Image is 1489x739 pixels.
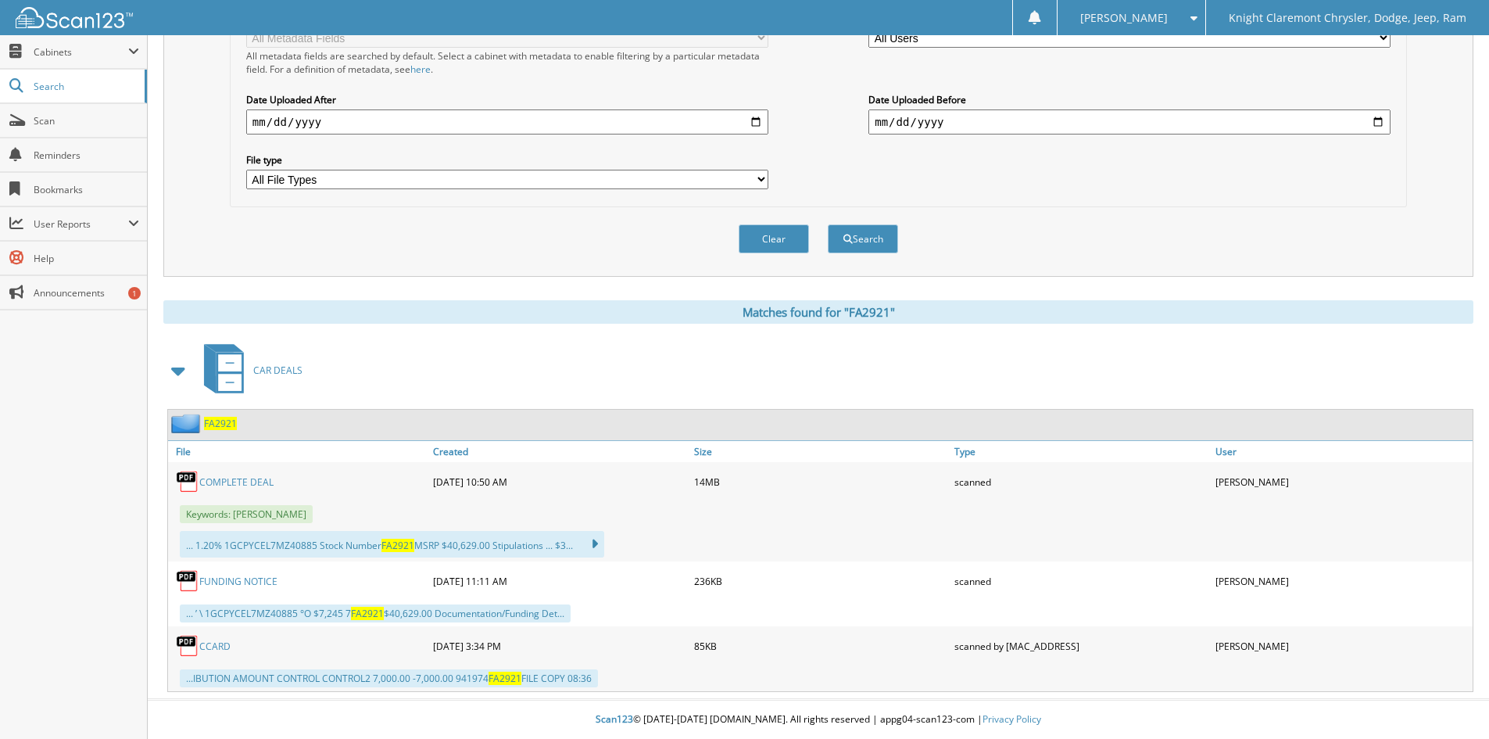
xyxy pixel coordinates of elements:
[34,114,139,127] span: Scan
[176,634,199,658] img: PDF.png
[739,224,809,253] button: Clear
[204,417,237,430] a: FA2921
[1229,13,1466,23] span: Knight Claremont Chrysler, Dodge, Jeep, Ram
[429,466,690,497] div: [DATE] 10:50 AM
[246,49,768,76] div: All metadata fields are searched by default. Select a cabinet with metadata to enable filtering b...
[690,565,951,597] div: 236KB
[1212,565,1473,597] div: [PERSON_NAME]
[253,364,302,377] span: CAR DEALS
[246,153,768,167] label: File type
[199,640,231,653] a: CCARD
[381,539,414,552] span: FA2921
[195,339,302,401] a: CAR DEALS
[34,286,139,300] span: Announcements
[1212,441,1473,462] a: User
[34,149,139,162] span: Reminders
[180,531,604,558] div: ... 1.20% 1GCPYCEL7MZ40885 Stock Number MSRP $40,629.00 Stipulations ... $3...
[690,441,951,462] a: Size
[950,466,1212,497] div: scanned
[1212,630,1473,662] div: [PERSON_NAME]
[690,466,951,497] div: 14MB
[246,93,768,106] label: Date Uploaded After
[163,300,1473,324] div: Matches found for "FA2921"
[1212,466,1473,497] div: [PERSON_NAME]
[199,475,274,489] a: COMPLETE DEAL
[180,505,313,523] span: Keywords: [PERSON_NAME]
[34,45,128,59] span: Cabinets
[429,630,690,662] div: [DATE] 3:34 PM
[868,109,1391,135] input: end
[180,604,571,622] div: ... ’ \ 1GCPYCEL7MZ40885 °O $7,245 7 $40,629.00 Documentation/Funding Det...
[246,109,768,135] input: start
[868,93,1391,106] label: Date Uploaded Before
[34,183,139,196] span: Bookmarks
[351,607,384,620] span: FA2921
[148,701,1489,739] div: © [DATE]-[DATE] [DOMAIN_NAME]. All rights reserved | appg04-scan123-com |
[410,63,431,76] a: here
[176,470,199,493] img: PDF.png
[429,565,690,597] div: [DATE] 11:11 AM
[828,224,898,253] button: Search
[34,252,139,265] span: Help
[690,630,951,662] div: 85KB
[950,565,1212,597] div: scanned
[1080,13,1168,23] span: [PERSON_NAME]
[171,414,204,433] img: folder2.png
[489,672,521,685] span: FA2921
[16,7,133,28] img: scan123-logo-white.svg
[596,712,633,726] span: Scan123
[199,575,277,588] a: FUNDING NOTICE
[176,569,199,593] img: PDF.png
[950,441,1212,462] a: Type
[180,669,598,687] div: ...IBUTION AMOUNT CONTROL CONTROL2 7,000.00 -7,000.00 941974 FILE COPY 08:36
[429,441,690,462] a: Created
[34,217,128,231] span: User Reports
[983,712,1041,726] a: Privacy Policy
[34,80,137,93] span: Search
[128,287,141,300] div: 1
[168,441,429,462] a: File
[950,630,1212,662] div: scanned by [MAC_ADDRESS]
